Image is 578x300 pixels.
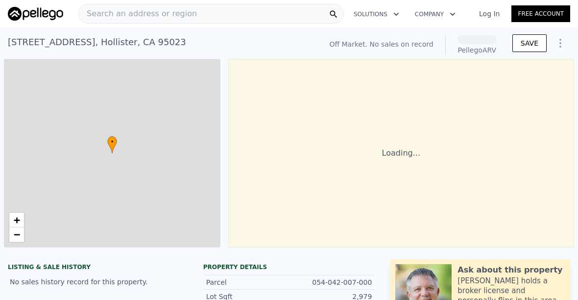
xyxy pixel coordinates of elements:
div: • [107,136,117,153]
div: Ask about this property [458,264,562,276]
span: − [14,228,20,241]
a: Log In [467,9,511,19]
img: Pellego [8,7,63,21]
button: Company [407,5,463,23]
span: Search an address or region [79,8,197,20]
div: Property details [203,263,375,271]
a: Zoom out [9,227,24,242]
div: 054-042-007-000 [289,277,372,287]
div: Parcel [206,277,289,287]
div: LISTING & SALE HISTORY [8,263,180,273]
div: Pellego ARV [458,45,497,55]
div: No sales history record for this property. [8,273,180,291]
span: + [14,214,20,226]
div: Loading... [228,59,574,247]
a: Zoom in [9,213,24,227]
button: SAVE [512,34,547,52]
button: Show Options [551,33,570,53]
div: [STREET_ADDRESS] , Hollister , CA 95023 [8,35,186,49]
span: • [107,137,117,146]
button: Solutions [346,5,407,23]
a: Free Account [511,5,570,22]
div: Off Market. No sales on record [329,39,433,49]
